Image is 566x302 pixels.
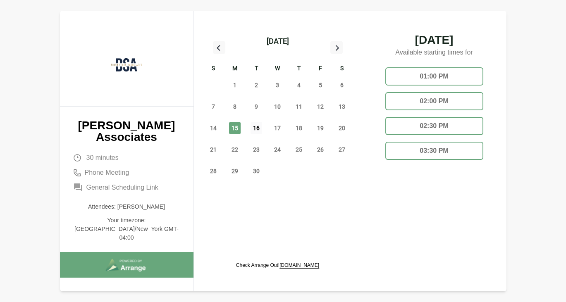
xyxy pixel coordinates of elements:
span: Thursday, September 4, 2025 [293,79,305,91]
span: Tuesday, September 23, 2025 [251,144,262,155]
span: Saturday, September 20, 2025 [336,122,348,134]
p: Your timezone: [GEOGRAPHIC_DATA]/New_York GMT-04:00 [73,216,180,242]
div: T [246,64,267,74]
p: Available starting times for [379,46,490,61]
span: Tuesday, September 30, 2025 [251,165,262,177]
span: Sunday, September 28, 2025 [208,165,219,177]
span: 30 minutes [86,153,119,163]
div: 01:00 PM [385,67,483,86]
p: Check Arrange Out! [236,262,319,269]
div: 02:30 PM [385,117,483,135]
div: F [310,64,331,74]
span: Tuesday, September 16, 2025 [251,122,262,134]
div: M [224,64,246,74]
span: Saturday, September 27, 2025 [336,144,348,155]
span: Friday, September 19, 2025 [315,122,326,134]
span: Wednesday, September 3, 2025 [272,79,283,91]
div: T [288,64,310,74]
a: [DOMAIN_NAME] [279,262,319,268]
span: Tuesday, September 9, 2025 [251,101,262,112]
p: Attendees: [PERSON_NAME] [73,202,180,211]
span: Monday, September 15, 2025 [229,122,241,134]
span: Saturday, September 13, 2025 [336,101,348,112]
span: Phone Meeting [85,168,129,178]
span: Monday, September 29, 2025 [229,165,241,177]
span: General Scheduling Link [86,183,158,193]
p: [PERSON_NAME] Associates [73,120,180,143]
span: [DATE] [379,34,490,46]
span: Wednesday, September 24, 2025 [272,144,283,155]
span: Monday, September 8, 2025 [229,101,241,112]
span: Monday, September 22, 2025 [229,144,241,155]
span: Thursday, September 25, 2025 [293,144,305,155]
span: Sunday, September 14, 2025 [208,122,219,134]
div: 02:00 PM [385,92,483,110]
span: Thursday, September 11, 2025 [293,101,305,112]
div: 03:30 PM [385,142,483,160]
span: Friday, September 26, 2025 [315,144,326,155]
span: Thursday, September 18, 2025 [293,122,305,134]
div: W [267,64,289,74]
span: Saturday, September 6, 2025 [336,79,348,91]
div: [DATE] [267,36,289,47]
span: Monday, September 1, 2025 [229,79,241,91]
span: Wednesday, September 10, 2025 [272,101,283,112]
div: S [203,64,224,74]
span: Tuesday, September 2, 2025 [251,79,262,91]
span: Friday, September 5, 2025 [315,79,326,91]
div: S [331,64,353,74]
span: Friday, September 12, 2025 [315,101,326,112]
span: Sunday, September 21, 2025 [208,144,219,155]
span: Wednesday, September 17, 2025 [272,122,283,134]
span: Sunday, September 7, 2025 [208,101,219,112]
